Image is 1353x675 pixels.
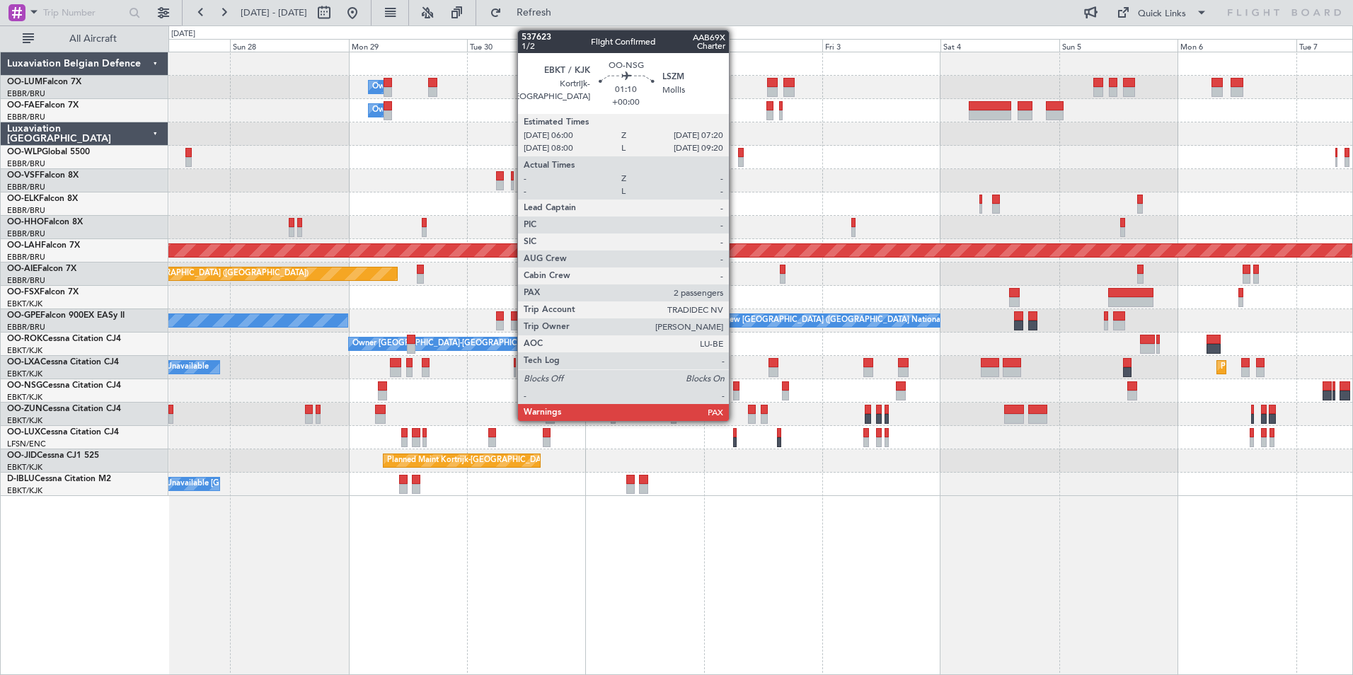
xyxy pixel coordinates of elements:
div: Wed 1 [585,39,703,52]
a: EBKT/KJK [7,462,42,473]
a: OO-AIEFalcon 7X [7,265,76,273]
div: Tue 30 [467,39,585,52]
div: Planned Maint Kortrijk-[GEOGRAPHIC_DATA] [387,450,552,471]
span: OO-HHO [7,218,44,226]
div: A/C Unavailable [150,357,209,378]
a: LFSN/ENC [7,439,46,449]
span: OO-LUX [7,428,40,437]
a: EBKT/KJK [7,392,42,403]
a: EBKT/KJK [7,415,42,426]
a: OO-LXACessna Citation CJ4 [7,358,119,367]
button: All Aircraft [16,28,154,50]
div: Thu 2 [704,39,822,52]
a: EBKT/KJK [7,299,42,309]
a: OO-ELKFalcon 8X [7,195,78,203]
span: OO-ELK [7,195,39,203]
div: Mon 29 [349,39,467,52]
a: OO-LAHFalcon 7X [7,241,80,250]
a: OO-FAEFalcon 7X [7,101,79,110]
span: OO-VSF [7,171,40,180]
a: EBBR/BRU [7,112,45,122]
a: EBBR/BRU [7,275,45,286]
span: OO-FSX [7,288,40,296]
div: Planned Maint Milan (Linate) [646,146,748,168]
div: Sun 5 [1059,39,1178,52]
div: Mon 6 [1178,39,1296,52]
a: OO-HHOFalcon 8X [7,218,83,226]
div: Quick Links [1138,7,1186,21]
span: OO-LXA [7,358,40,367]
a: EBKT/KJK [7,369,42,379]
a: EBBR/BRU [7,229,45,239]
a: EBKT/KJK [7,485,42,496]
a: EBBR/BRU [7,158,45,169]
span: OO-LUM [7,78,42,86]
a: EBBR/BRU [7,182,45,192]
span: OO-GPE [7,311,40,320]
span: OO-ZUN [7,405,42,413]
div: Owner Melsbroek Air Base [372,76,468,98]
input: Trip Number [43,2,125,23]
a: EBBR/BRU [7,252,45,262]
a: OO-ROKCessna Citation CJ4 [7,335,121,343]
div: No Crew [GEOGRAPHIC_DATA] ([GEOGRAPHIC_DATA] National) [708,310,945,331]
span: OO-AIE [7,265,38,273]
span: OO-JID [7,451,37,460]
button: Quick Links [1110,1,1214,24]
span: OO-LAH [7,241,41,250]
a: OO-NSGCessna Citation CJ4 [7,381,121,390]
span: OO-NSG [7,381,42,390]
a: OO-ZUNCessna Citation CJ4 [7,405,121,413]
div: Owner Melsbroek Air Base [372,100,468,121]
a: OO-JIDCessna CJ1 525 [7,451,99,460]
div: Planned Maint [GEOGRAPHIC_DATA] ([GEOGRAPHIC_DATA] National) [550,76,806,98]
a: OO-GPEFalcon 900EX EASy II [7,311,125,320]
span: OO-ROK [7,335,42,343]
a: EBBR/BRU [7,205,45,216]
div: Owner [GEOGRAPHIC_DATA]-[GEOGRAPHIC_DATA] [352,333,543,354]
a: EBBR/BRU [7,88,45,99]
div: Sun 28 [230,39,348,52]
span: OO-FAE [7,101,40,110]
div: [DATE] [171,28,195,40]
div: Planned Maint [GEOGRAPHIC_DATA] ([GEOGRAPHIC_DATA]) [86,263,309,284]
div: [DATE] [587,28,611,40]
a: OO-LUMFalcon 7X [7,78,81,86]
a: EBBR/BRU [7,322,45,333]
span: All Aircraft [37,34,149,44]
span: [DATE] - [DATE] [241,6,307,19]
span: D-IBLU [7,475,35,483]
span: Refresh [505,8,564,18]
div: Sat 27 [112,39,230,52]
a: OO-WLPGlobal 5500 [7,148,90,156]
a: OO-LUXCessna Citation CJ4 [7,428,119,437]
a: OO-FSXFalcon 7X [7,288,79,296]
span: OO-WLP [7,148,42,156]
div: Sat 4 [940,39,1059,52]
button: Refresh [483,1,568,24]
a: EBKT/KJK [7,345,42,356]
a: OO-VSFFalcon 8X [7,171,79,180]
div: Fri 3 [822,39,940,52]
a: D-IBLUCessna Citation M2 [7,475,111,483]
